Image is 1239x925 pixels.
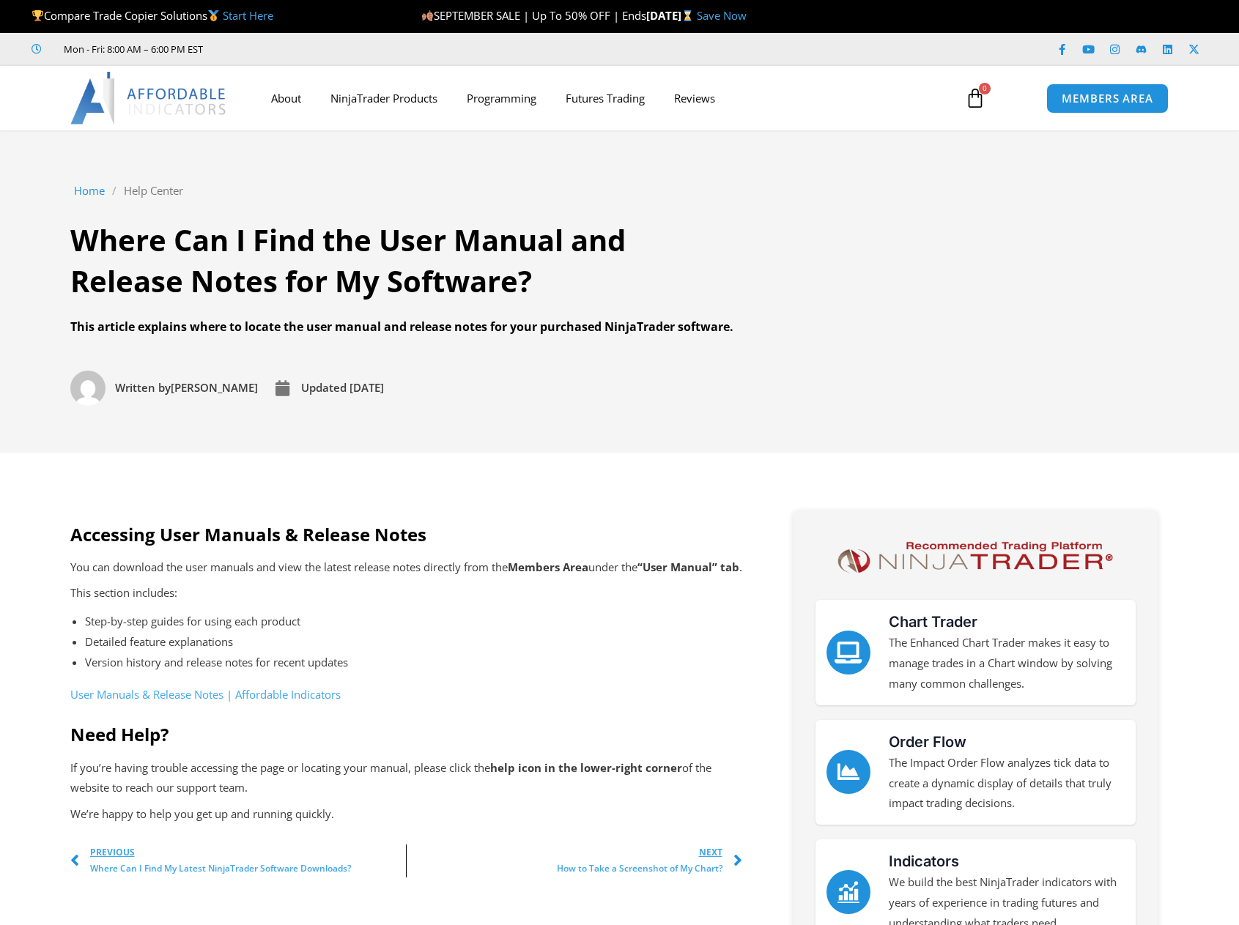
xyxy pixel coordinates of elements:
p: This section includes: [70,583,742,603]
a: NextHow to Take a Screenshot of My Chart? [407,844,742,877]
a: Indicators [826,870,870,914]
a: 0 [943,77,1007,119]
img: NinjaTrader Logo | Affordable Indicators – NinjaTrader [831,537,1119,579]
h2: Need Help? [70,723,742,746]
strong: “User Manual” tab [637,560,739,574]
strong: [DATE] [646,8,697,23]
a: Home [74,181,105,201]
h1: Where Can I Find the User Manual and Release Notes for My Software? [70,220,744,302]
div: This article explains where to locate the user manual and release notes for your purchased NinjaT... [70,316,744,338]
span: Mon - Fri: 8:00 AM – 6:00 PM EST [60,40,203,58]
p: The Enhanced Chart Trader makes it easy to manage trades in a Chart window by solving many common... [889,633,1125,694]
span: Previous [90,844,351,861]
a: Programming [452,81,551,115]
span: [PERSON_NAME] [111,378,258,398]
iframe: Customer reviews powered by Trustpilot [223,42,443,56]
a: Chart Trader [889,613,977,631]
img: 🍂 [422,10,433,21]
a: Reviews [659,81,730,115]
a: Futures Trading [551,81,659,115]
span: Next [557,844,722,861]
span: Written by [115,380,171,395]
a: Order Flow [889,733,966,751]
p: If you’re having trouble accessing the page or locating your manual, please click the of the webs... [70,758,742,799]
li: Step-by-step guides for using each product [85,612,728,632]
span: Updated [301,380,347,395]
p: You can download the user manuals and view the latest release notes directly from the under the . [70,557,742,578]
a: Help Center [124,181,183,201]
li: Version history and release notes for recent updates [85,653,728,673]
span: SEPTEMBER SALE | Up To 50% OFF | Ends [421,8,646,23]
a: User Manuals & Release Notes | Affordable Indicators [70,687,341,702]
span: How to Take a Screenshot of My Chart? [557,861,722,877]
strong: Members Area [508,560,588,574]
h2: Accessing User Manuals & Release Notes [70,523,742,546]
strong: help icon in the lower-right corner [490,760,682,775]
span: Where Can I Find My Latest NinjaTrader Software Downloads? [90,861,351,877]
a: Start Here [223,8,273,23]
time: [DATE] [349,380,384,395]
a: Chart Trader [826,631,870,675]
span: Compare Trade Copier Solutions [32,8,273,23]
img: ⌛ [682,10,693,21]
a: MEMBERS AREA [1046,83,1169,114]
span: 0 [979,83,991,94]
a: NinjaTrader Products [316,81,452,115]
img: Picture of David Koehler [70,371,106,406]
nav: Menu [256,81,948,115]
a: Indicators [889,852,959,870]
img: 🏆 [32,10,43,21]
span: / [112,181,116,201]
a: About [256,81,316,115]
p: We’re happy to help you get up and running quickly. [70,804,742,825]
a: Save Now [697,8,747,23]
img: LogoAI | Affordable Indicators – NinjaTrader [70,72,228,125]
div: Post Navigation [70,844,742,877]
img: 🥇 [208,10,219,21]
a: PreviousWhere Can I Find My Latest NinjaTrader Software Downloads? [70,844,406,877]
li: Detailed feature explanations [85,632,728,653]
span: MEMBERS AREA [1062,93,1153,104]
a: Order Flow [826,750,870,794]
p: The Impact Order Flow analyzes tick data to create a dynamic display of details that truly impact... [889,753,1125,814]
